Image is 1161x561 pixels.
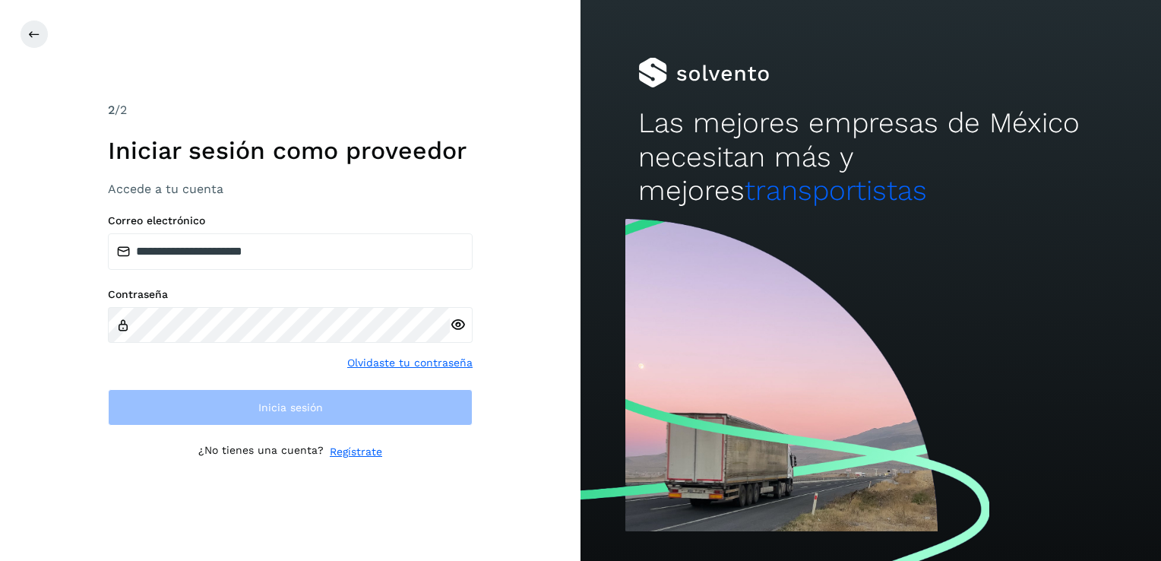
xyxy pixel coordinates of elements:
[108,136,473,165] h1: Iniciar sesión como proveedor
[108,182,473,196] h3: Accede a tu cuenta
[108,288,473,301] label: Contraseña
[638,106,1102,208] h2: Las mejores empresas de México necesitan más y mejores
[347,355,473,371] a: Olvidaste tu contraseña
[108,103,115,117] span: 2
[198,444,324,460] p: ¿No tienes una cuenta?
[108,214,473,227] label: Correo electrónico
[258,402,323,413] span: Inicia sesión
[108,389,473,426] button: Inicia sesión
[745,174,927,207] span: transportistas
[330,444,382,460] a: Regístrate
[108,101,473,119] div: /2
